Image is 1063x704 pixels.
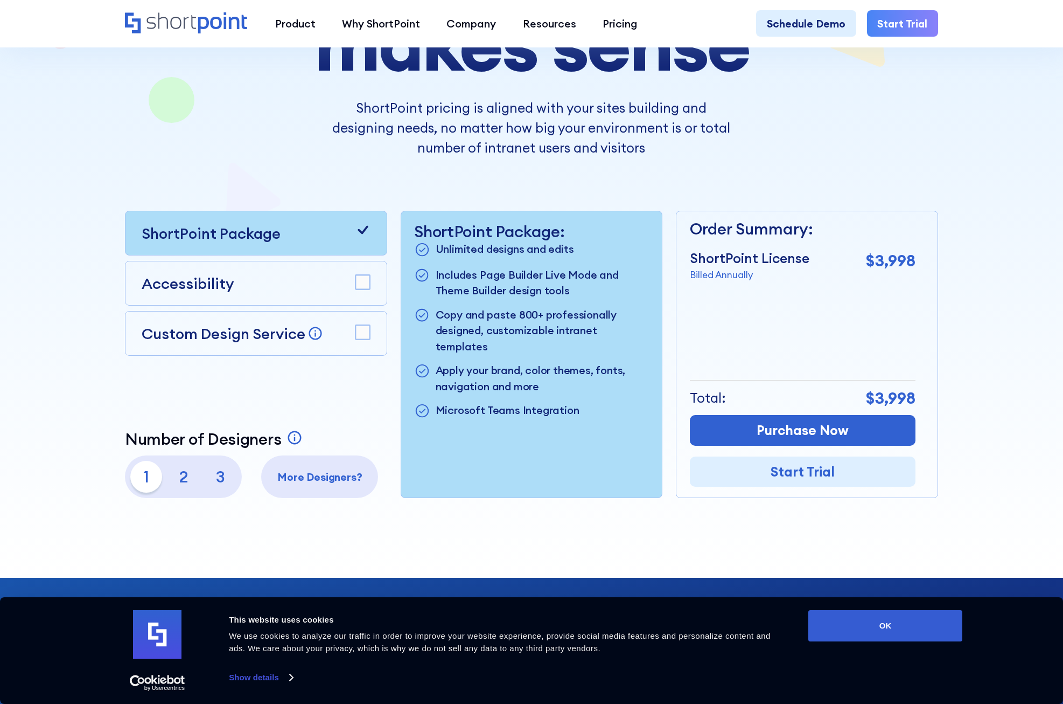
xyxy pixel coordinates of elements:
p: Total: [690,388,726,408]
span: We use cookies to analyze our traffic in order to improve your website experience, provide social... [229,631,771,653]
p: ShortPoint pricing is aligned with your sites building and designing needs, no matter how big you... [332,98,731,158]
button: OK [808,610,962,641]
div: Why ShortPoint [342,16,420,32]
p: Apply your brand, color themes, fonts, navigation and more [436,362,649,394]
a: Schedule Demo [756,10,856,37]
p: ShortPoint License [690,249,809,268]
div: Pricing [603,16,637,32]
a: Product [262,10,328,37]
a: Resources [509,10,589,37]
p: 1 [130,461,162,493]
a: Number of Designers [125,430,305,449]
p: Custom Design Service [142,324,305,343]
a: Show details [229,670,292,686]
a: Home [125,12,248,35]
a: Usercentrics Cookiebot - opens in a new window [110,675,205,691]
div: Product [275,16,316,32]
a: Purchase Now [690,415,915,446]
p: Unlimited designs and edits [436,241,574,258]
p: Order Summary: [690,217,915,240]
a: Company [433,10,509,37]
p: Microsoft Teams Integration [436,402,579,419]
a: Start Trial [690,457,915,487]
p: 3 [205,461,236,493]
p: ShortPoint Package: [414,222,649,241]
a: Why ShortPoint [328,10,433,37]
p: Billed Annually [690,268,809,282]
div: Resources [523,16,576,32]
p: Copy and paste 800+ professionally designed, customizable intranet templates [436,307,649,355]
a: Start Trial [867,10,938,37]
p: Includes Page Builder Live Mode and Theme Builder design tools [436,267,649,299]
a: Pricing [589,10,650,37]
p: Accessibility [142,272,234,294]
div: Company [446,16,496,32]
p: 2 [167,461,199,493]
div: This website uses cookies [229,613,784,626]
p: $3,998 [866,249,915,272]
img: logo [133,610,181,659]
p: $3,998 [866,386,915,410]
p: More Designers? [267,469,373,485]
p: Number of Designers [125,430,281,449]
p: ShortPoint Package [142,222,281,244]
